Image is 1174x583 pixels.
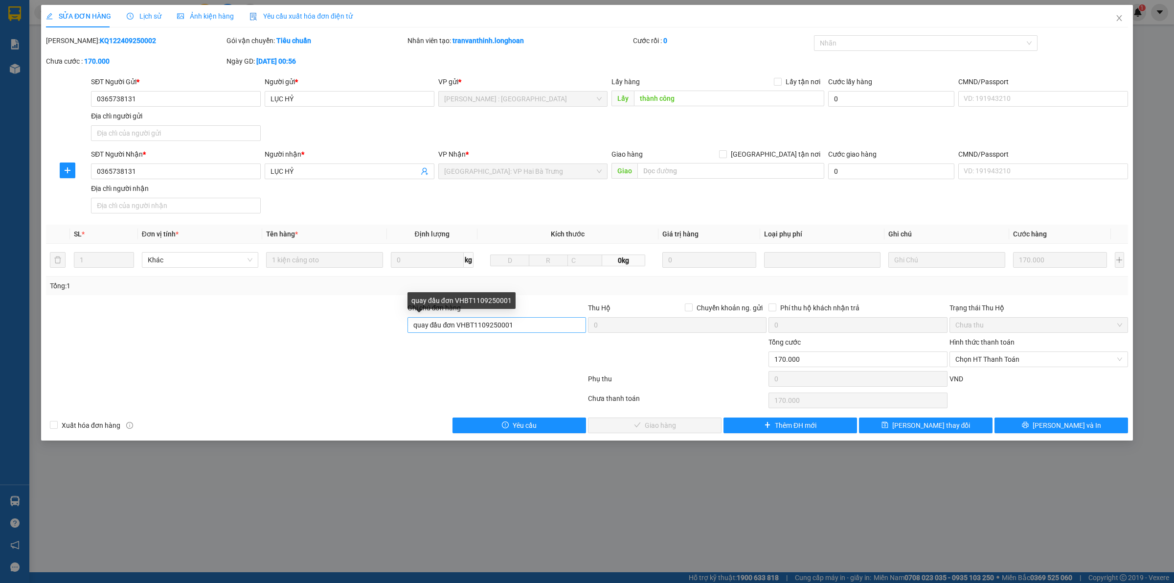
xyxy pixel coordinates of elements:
[256,57,296,65] b: [DATE] 00:56
[955,352,1122,367] span: Chọn HT Thanh Toán
[100,37,156,45] b: KQ122409250002
[226,35,405,46] div: Gói vận chuyển:
[776,303,863,313] span: Phí thu hộ khách nhận trả
[407,317,586,333] input: Ghi chú đơn hàng
[84,57,110,65] b: 170.000
[588,418,722,433] button: checkGiao hàng
[663,37,667,45] b: 0
[513,420,537,431] span: Yêu cầu
[859,418,993,433] button: save[PERSON_NAME] thay đổi
[1033,420,1101,431] span: [PERSON_NAME] và In
[602,255,645,266] span: 0kg
[764,421,771,429] span: plus
[126,422,133,429] span: info-circle
[881,421,888,429] span: save
[46,35,225,46] div: [PERSON_NAME]:
[828,78,872,86] label: Cước lấy hàng
[611,163,637,179] span: Giao
[949,303,1128,313] div: Trạng thái Thu Hộ
[266,252,383,268] input: VD: Bàn, Ghế
[60,163,75,178] button: plus
[551,230,585,238] span: Kích thước
[91,111,261,121] div: Địa chỉ người gửi
[775,420,816,431] span: Thêm ĐH mới
[46,56,225,67] div: Chưa cước :
[490,255,529,266] input: D
[464,252,474,268] span: kg
[1115,252,1124,268] button: plus
[1106,5,1133,32] button: Close
[177,13,184,20] span: picture
[828,150,877,158] label: Cước giao hàng
[91,76,261,87] div: SĐT Người Gửi
[567,255,603,266] input: C
[587,393,768,410] div: Chưa thanh toán
[611,150,643,158] span: Giao hàng
[662,252,756,268] input: 0
[249,12,353,20] span: Yêu cầu xuất hóa đơn điện tử
[266,230,298,238] span: Tên hàng
[884,225,1009,244] th: Ghi chú
[60,166,75,174] span: plus
[91,198,261,213] input: Địa chỉ của người nhận
[438,76,608,87] div: VP gửi
[502,421,509,429] span: exclamation-circle
[127,12,161,20] span: Lịch sử
[226,56,405,67] div: Ngày GD:
[588,304,610,312] span: Thu Hộ
[58,420,124,431] span: Xuất hóa đơn hàng
[634,91,824,106] input: Dọc đường
[265,76,434,87] div: Người gửi
[407,292,516,309] div: quay đầu đơn VHBT1109250001
[421,167,429,175] span: user-add
[958,76,1128,87] div: CMND/Passport
[888,252,1005,268] input: Ghi Chú
[444,92,602,106] span: Hồ Chí Minh : Kho Quận 12
[148,253,252,267] span: Khác
[529,255,568,266] input: R
[662,230,699,238] span: Giá trị hàng
[587,373,768,391] div: Phụ thu
[949,375,963,383] span: VND
[91,183,261,194] div: Địa chỉ người nhận
[949,338,1015,346] label: Hình thức thanh toán
[768,338,801,346] span: Tổng cước
[892,420,971,431] span: [PERSON_NAME] thay đổi
[723,418,857,433] button: plusThêm ĐH mới
[91,149,261,160] div: SĐT Người Nhận
[74,230,82,238] span: SL
[444,164,602,179] span: Hà Nội: VP Hai Bà Trưng
[760,225,884,244] th: Loại phụ phí
[828,91,954,107] input: Cước lấy hàng
[91,125,261,141] input: Địa chỉ của người gửi
[46,12,111,20] span: SỬA ĐƠN HÀNG
[637,163,824,179] input: Dọc đường
[452,37,524,45] b: tranvanthinh.longhoan
[994,418,1128,433] button: printer[PERSON_NAME] và In
[958,149,1128,160] div: CMND/Passport
[127,13,134,20] span: clock-circle
[1013,230,1047,238] span: Cước hàng
[611,78,640,86] span: Lấy hàng
[438,150,466,158] span: VP Nhận
[50,280,453,291] div: Tổng: 1
[1115,14,1123,22] span: close
[249,13,257,21] img: icon
[1013,252,1107,268] input: 0
[142,230,179,238] span: Đơn vị tính
[727,149,824,160] span: [GEOGRAPHIC_DATA] tận nơi
[265,149,434,160] div: Người nhận
[177,12,234,20] span: Ảnh kiện hàng
[415,230,450,238] span: Định lượng
[46,13,53,20] span: edit
[782,76,824,87] span: Lấy tận nơi
[955,318,1122,332] span: Chưa thu
[1022,421,1029,429] span: printer
[633,35,812,46] div: Cước rồi :
[452,418,586,433] button: exclamation-circleYêu cầu
[276,37,311,45] b: Tiêu chuẩn
[693,303,767,313] span: Chuyển khoản ng. gửi
[611,91,634,106] span: Lấy
[50,252,66,268] button: delete
[407,35,632,46] div: Nhân viên tạo:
